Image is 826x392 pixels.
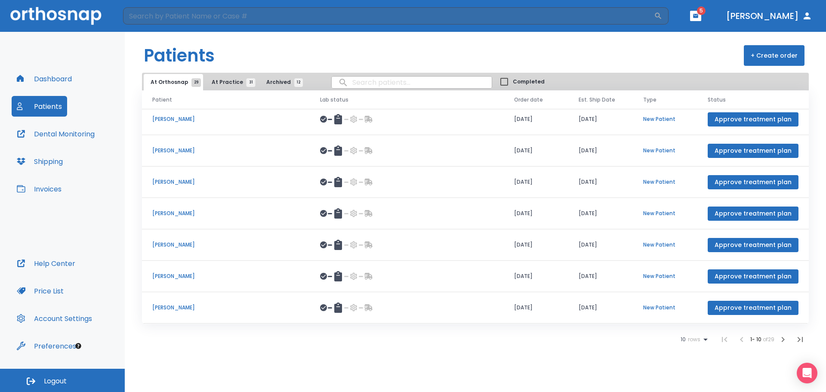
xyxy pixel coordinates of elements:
[152,210,299,217] p: [PERSON_NAME]
[12,281,69,301] button: Price List
[568,135,633,167] td: [DATE]
[697,6,706,15] span: 5
[568,198,633,229] td: [DATE]
[12,253,80,274] button: Help Center
[320,96,348,104] span: Lab status
[504,135,568,167] td: [DATE]
[44,377,67,386] span: Logout
[12,179,67,199] button: Invoices
[643,147,687,154] p: New Patient
[144,74,307,90] div: tabs
[152,241,299,249] p: [PERSON_NAME]
[708,96,726,104] span: Status
[708,269,798,284] button: Approve treatment plan
[12,68,77,89] button: Dashboard
[247,78,256,87] span: 31
[504,104,568,135] td: [DATE]
[579,96,615,104] span: Est. Ship Date
[568,104,633,135] td: [DATE]
[723,8,816,24] button: [PERSON_NAME]
[266,78,299,86] span: Archived
[332,74,492,91] input: search
[152,96,172,104] span: Patient
[643,178,687,186] p: New Patient
[12,96,67,117] button: Patients
[643,241,687,249] p: New Patient
[144,43,215,68] h1: Patients
[191,78,201,87] span: 29
[681,336,686,343] span: 10
[504,292,568,324] td: [DATE]
[152,178,299,186] p: [PERSON_NAME]
[151,78,196,86] span: At Orthosnap
[686,336,700,343] span: rows
[744,45,804,66] button: + Create order
[708,144,798,158] button: Approve treatment plan
[708,112,798,127] button: Approve treatment plan
[12,308,97,329] button: Account Settings
[514,96,543,104] span: Order date
[152,272,299,280] p: [PERSON_NAME]
[643,210,687,217] p: New Patient
[708,238,798,252] button: Approve treatment plan
[643,115,687,123] p: New Patient
[568,261,633,292] td: [DATE]
[152,115,299,123] p: [PERSON_NAME]
[504,229,568,261] td: [DATE]
[12,123,100,144] button: Dental Monitoring
[708,301,798,315] button: Approve treatment plan
[123,7,654,25] input: Search by Patient Name or Case #
[10,7,102,25] img: Orthosnap
[152,304,299,312] p: [PERSON_NAME]
[643,272,687,280] p: New Patient
[12,336,81,356] button: Preferences
[74,342,82,350] div: Tooltip anchor
[152,147,299,154] p: [PERSON_NAME]
[750,336,763,343] span: 1 - 10
[708,175,798,189] button: Approve treatment plan
[797,363,817,383] div: Open Intercom Messenger
[568,167,633,198] td: [DATE]
[504,198,568,229] td: [DATE]
[643,96,656,104] span: Type
[568,229,633,261] td: [DATE]
[513,78,545,86] span: Completed
[643,304,687,312] p: New Patient
[763,336,774,343] span: of 29
[708,207,798,221] button: Approve treatment plan
[212,78,251,86] span: At Practice
[504,261,568,292] td: [DATE]
[504,167,568,198] td: [DATE]
[294,78,303,87] span: 12
[12,151,68,172] button: Shipping
[568,292,633,324] td: [DATE]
